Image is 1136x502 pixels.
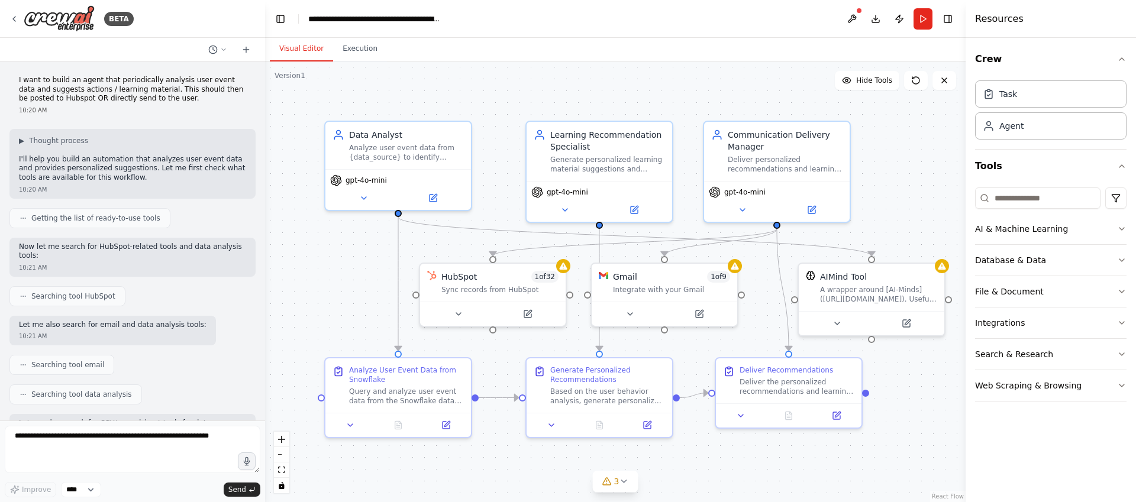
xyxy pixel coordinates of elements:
div: BETA [104,12,134,26]
button: Open in side panel [399,191,466,205]
div: Query and analyze user event data from the Snowflake data warehouse using natural language questi... [349,387,464,406]
div: Gmail [613,271,637,283]
div: AIMind Tool [820,271,867,283]
img: Gmail [599,271,608,280]
span: Number of enabled actions [707,271,730,283]
button: Start a new chat [237,43,256,57]
p: Let me also search for CSV/spreadsheet tools for data processing: [19,419,246,437]
div: Analyze User Event Data from SnowflakeQuery and analyze user event data from the Snowflake data w... [324,357,472,438]
div: Data AnalystAnalyze user event data from {data_source} to identify patterns, trends, and user beh... [324,121,472,211]
button: Open in side panel [816,409,857,423]
div: Deliver the personalized recommendations and learning materials to users through {delivery_method... [740,377,854,396]
button: Switch to previous chat [204,43,232,57]
p: Let me also search for email and data analysis tools: [19,320,206,330]
button: ▶Thought process [19,136,88,145]
button: fit view [274,462,289,478]
button: Crew [975,43,1127,76]
button: Hide right sidebar [940,11,956,27]
button: Open in side panel [601,203,667,217]
span: Send [228,485,246,494]
span: ▶ [19,136,24,145]
div: Generate personalized learning material suggestions and actionable recommendations based on user ... [550,155,665,174]
span: Searching tool HubSpot [31,292,115,301]
button: Improve [5,482,56,497]
button: Tools [975,150,1127,183]
button: toggle interactivity [274,478,289,493]
button: Visual Editor [270,37,333,61]
g: Edge from d8329949-7c34-47b1-ba34-594a1b5160f9 to 18eb410a-522f-42ca-b554-018f12c75648 [479,392,519,404]
button: Open in side panel [494,307,561,321]
div: Integrate with your Gmail [613,285,730,294]
img: Logo [24,5,95,32]
img: AIMindTool [806,271,815,280]
div: Deliver Recommendations [740,365,833,375]
div: Learning Recommendation SpecialistGenerate personalized learning material suggestions and actiona... [525,121,673,223]
button: Click to speak your automation idea [238,452,256,470]
span: Hide Tools [856,76,892,85]
button: File & Document [975,276,1127,307]
button: Hide left sidebar [272,11,289,27]
h4: Resources [975,12,1024,26]
div: Communication Delivery ManagerDeliver personalized recommendations and learning materials to user... [703,121,851,223]
div: Generate Personalized Recommendations [550,365,665,384]
button: No output available [575,418,625,432]
div: Sync records from HubSpot [441,285,559,294]
button: AI & Machine Learning [975,213,1127,244]
span: gpt-4o-mini [346,176,387,185]
p: I'll help you build an automation that analyzes user event data and provides personalized suggest... [19,155,246,183]
button: Execution [333,37,387,61]
div: React Flow controls [274,432,289,493]
div: Data Analyst [349,129,464,141]
span: Searching tool email [31,360,104,370]
div: Task [999,88,1017,100]
g: Edge from 2fd26257-3393-42a1-9c90-ec4391883d33 to 18eb410a-522f-42ca-b554-018f12c75648 [593,229,605,351]
div: GmailGmail1of9Integrate with your Gmail [590,263,738,327]
div: Generate Personalized RecommendationsBased on the user behavior analysis, generate personalized l... [525,357,673,438]
g: Edge from d8aadc43-c5fb-4b74-9980-0446b13f224f to d8329949-7c34-47b1-ba34-594a1b5160f9 [392,217,404,351]
span: 3 [614,475,619,487]
button: No output available [764,409,814,423]
div: Crew [975,76,1127,149]
nav: breadcrumb [308,13,441,25]
span: gpt-4o-mini [547,187,588,197]
div: Based on the user behavior analysis, generate personalized learning material suggestions and acti... [550,387,665,406]
span: Getting the list of ready-to-use tools [31,213,160,223]
div: AIMindToolAIMind ToolA wrapper around [AI-Minds]([URL][DOMAIN_NAME]). Useful for when you need an... [798,263,945,336]
div: 10:20 AM [19,106,246,115]
div: Deliver RecommendationsDeliver the personalized recommendations and learning materials to users t... [715,357,863,429]
g: Edge from 18eb410a-522f-42ca-b554-018f12c75648 to b564d709-9cb9-4891-aa75-fe1244e6065e [680,387,708,404]
g: Edge from d8aadc43-c5fb-4b74-9980-0446b13f224f to b2be72b7-546a-433c-8144-41d3e0bc1241 [392,217,877,256]
button: Hide Tools [835,71,899,90]
button: Send [224,482,260,497]
span: Number of enabled actions [531,271,559,283]
div: A wrapper around [AI-Minds]([URL][DOMAIN_NAME]). Useful for when you need answers to questions fr... [820,285,937,304]
span: Thought process [29,136,88,145]
div: Learning Recommendation Specialist [550,129,665,153]
div: 10:21 AM [19,332,206,341]
p: Now let me search for HubSpot-related tools and data analysis tools: [19,242,246,261]
button: Web Scraping & Browsing [975,370,1127,401]
button: zoom out [274,447,289,462]
a: React Flow attribution [932,493,964,500]
button: Open in side panel [778,203,845,217]
button: 3 [593,471,638,493]
button: Integrations [975,307,1127,338]
button: Open in side panel [666,307,732,321]
div: Analyze User Event Data from Snowflake [349,365,464,384]
span: Improve [22,485,51,494]
button: Open in side panel [627,418,667,432]
div: Deliver personalized recommendations and learning materials to users through {delivery_method} (H... [728,155,843,174]
div: Analyze user event data from {data_source} to identify patterns, trends, and user behavior insigh... [349,143,464,162]
div: HubSpotHubSpot1of32Sync records from HubSpot [419,263,567,327]
div: 10:20 AM [19,185,246,194]
button: Open in side panel [425,418,466,432]
button: Open in side panel [873,316,940,331]
img: HubSpot [427,271,437,280]
p: I want to build an agent that periodically analysis user event data and suggests actions / learni... [19,76,246,103]
button: No output available [373,418,424,432]
div: Communication Delivery Manager [728,129,843,153]
g: Edge from bc98943e-c071-425e-9cfd-ebcbb2889a3c to b564d709-9cb9-4891-aa75-fe1244e6065e [771,229,795,351]
div: Version 1 [275,71,305,80]
button: Search & Research [975,339,1127,370]
g: Edge from bc98943e-c071-425e-9cfd-ebcbb2889a3c to bb9c0750-25ab-48a8-9454-f35da0f1ad4a [659,229,783,256]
